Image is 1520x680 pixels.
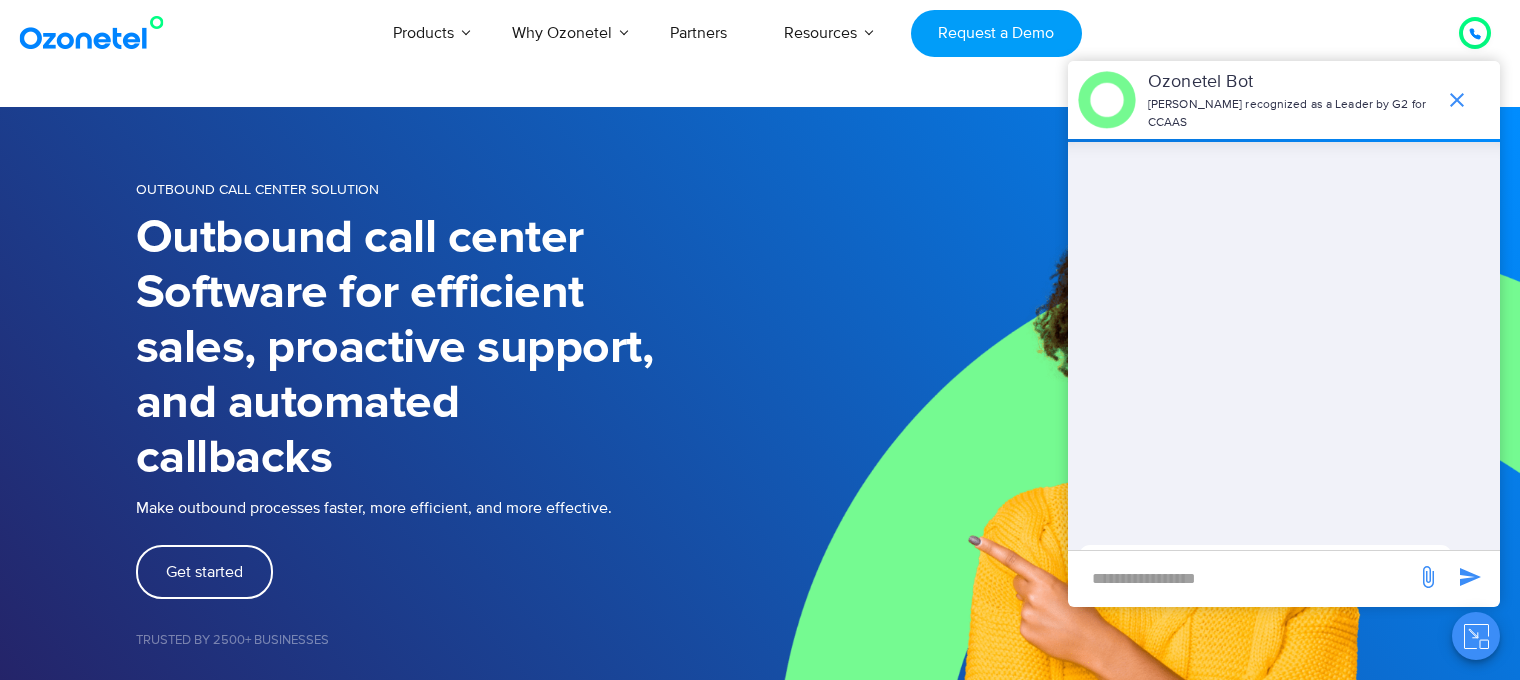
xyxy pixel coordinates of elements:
[1450,557,1490,597] span: send message
[136,496,760,520] p: Make outbound processes faster, more efficient, and more effective.
[136,545,273,599] a: Get started
[1452,612,1500,660] button: Close chat
[136,211,760,486] h1: Outbound call center Software for efficient sales, proactive support, and automated callbacks
[1437,80,1477,120] span: end chat or minimize
[1078,561,1406,597] div: new-msg-input
[1408,557,1448,597] span: send message
[136,634,760,647] h5: Trusted by 2500+ Businesses
[136,181,379,198] span: OUTBOUND CALL CENTER SOLUTION
[1148,69,1435,96] p: Ozonetel Bot
[911,10,1082,57] a: Request a Demo
[1078,71,1136,129] img: header
[1079,545,1452,628] p: Now, tell me – what can I do for you [DATE], [PERSON_NAME] ? I'm here to make your day a little e...
[166,564,243,580] span: Get started
[1148,96,1435,132] p: [PERSON_NAME] recognized as a Leader by G2 for CCAAS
